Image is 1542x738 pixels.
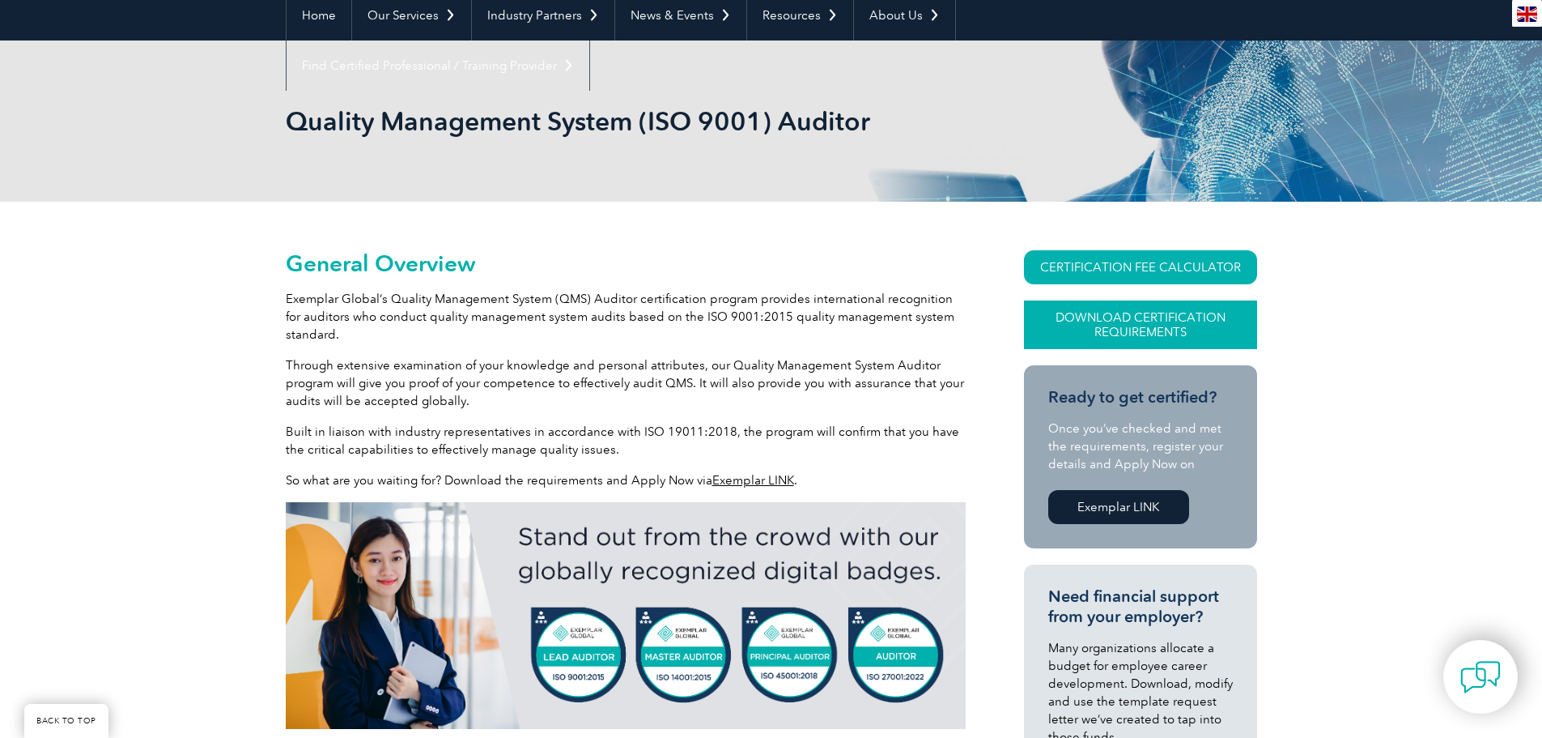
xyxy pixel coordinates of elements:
a: BACK TO TOP [24,704,108,738]
p: Built in liaison with industry representatives in accordance with ISO 19011:2018, the program wil... [286,423,966,459]
p: Through extensive examination of your knowledge and personal attributes, our Quality Management S... [286,356,966,410]
p: Once you’ve checked and met the requirements, register your details and Apply Now on [1048,420,1233,473]
p: Exemplar Global’s Quality Management System (QMS) Auditor certification program provides internat... [286,290,966,343]
h3: Ready to get certified? [1048,387,1233,407]
a: Find Certified Professional / Training Provider [287,41,589,91]
a: CERTIFICATION FEE CALCULATOR [1024,250,1257,284]
h2: General Overview [286,250,966,276]
img: en [1517,6,1537,22]
h1: Quality Management System (ISO 9001) Auditor [286,105,907,137]
a: Download Certification Requirements [1024,301,1257,349]
a: Exemplar LINK [712,473,794,488]
h3: Need financial support from your employer? [1048,587,1233,627]
img: badges [286,502,966,729]
img: contact-chat.png [1460,657,1501,697]
p: So what are you waiting for? Download the requirements and Apply Now via . [286,471,966,489]
a: Exemplar LINK [1048,490,1189,524]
